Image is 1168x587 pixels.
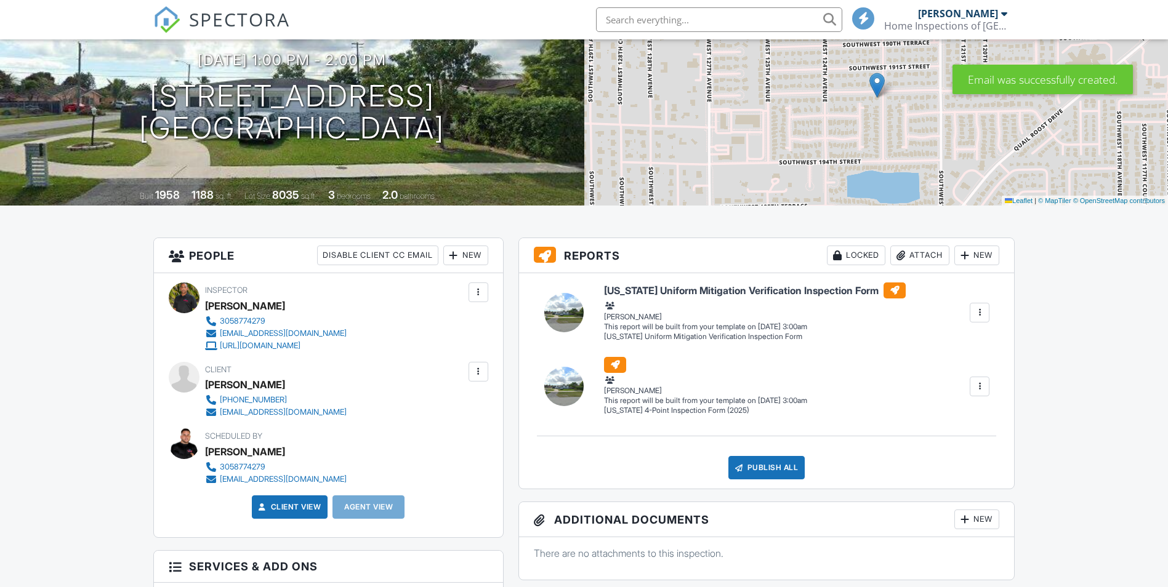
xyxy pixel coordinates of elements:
span: bathrooms [400,191,435,201]
img: The Best Home Inspection Software - Spectora [153,6,180,33]
a: [EMAIL_ADDRESS][DOMAIN_NAME] [205,327,347,340]
a: [PHONE_NUMBER] [205,394,347,406]
a: © MapTiler [1038,197,1071,204]
span: Built [140,191,153,201]
div: [EMAIL_ADDRESS][DOMAIN_NAME] [220,407,347,417]
div: 3 [328,188,335,201]
div: [US_STATE] 4-Point Inspection Form (2025) [604,405,807,416]
div: [URL][DOMAIN_NAME] [220,341,300,351]
div: [PERSON_NAME] [604,300,906,322]
span: Inspector [205,286,248,295]
div: [PERSON_NAME] [918,7,998,20]
div: This report will be built from your template on [DATE] 3:00am [604,322,906,332]
h3: Services & Add ons [154,551,503,583]
a: 3058774279 [205,315,347,327]
div: [PERSON_NAME] [205,375,285,394]
a: © OpenStreetMap contributors [1073,197,1165,204]
span: Client [205,365,232,374]
div: [PERSON_NAME] [205,297,285,315]
a: [URL][DOMAIN_NAME] [205,340,347,352]
a: 3058774279 [205,461,347,473]
div: 8035 [272,188,299,201]
h3: Additional Documents [519,502,1015,537]
div: [PERSON_NAME] [205,442,285,461]
div: Disable Client CC Email [317,246,438,265]
input: Search everything... [596,7,842,32]
div: Locked [827,246,885,265]
div: [EMAIL_ADDRESS][DOMAIN_NAME] [220,329,347,338]
a: Client View [256,501,321,513]
h6: [US_STATE] Uniform Mitigation Verification Inspection Form [604,282,906,298]
div: Email was successfully created. [953,65,1133,94]
span: SPECTORA [189,6,290,32]
a: SPECTORA [153,17,290,42]
p: There are no attachments to this inspection. [534,546,1000,560]
div: 3058774279 [220,316,265,326]
span: | [1034,197,1036,204]
h3: Reports [519,238,1015,273]
span: sq.ft. [301,191,316,201]
a: Leaflet [1005,197,1033,204]
div: Home Inspections of Southeast FL, Inc. [884,20,1007,32]
h3: [DATE] 1:00 pm - 2:00 pm [198,52,386,68]
div: 1188 [191,188,214,201]
span: sq. ft. [215,191,233,201]
div: This report will be built from your template on [DATE] 3:00am [604,396,807,405]
span: bedrooms [337,191,371,201]
div: 1958 [155,188,180,201]
div: New [954,509,999,529]
h3: People [154,238,503,273]
div: Attach [890,246,949,265]
a: [EMAIL_ADDRESS][DOMAIN_NAME] [205,406,347,418]
div: New [954,246,999,265]
div: 3058774279 [220,462,265,472]
div: [PERSON_NAME] [604,373,807,396]
span: Lot Size [244,191,270,201]
div: 2.0 [382,188,398,201]
div: Publish All [728,456,805,479]
div: [US_STATE] Uniform Mitigation Verification Inspection Form [604,332,906,342]
img: Marker [869,73,885,98]
div: [EMAIL_ADDRESS][DOMAIN_NAME] [220,474,347,484]
a: [EMAIL_ADDRESS][DOMAIN_NAME] [205,473,347,485]
span: Scheduled By [205,431,262,441]
div: [PHONE_NUMBER] [220,395,287,405]
div: New [443,246,488,265]
h1: [STREET_ADDRESS] [GEOGRAPHIC_DATA] [139,80,445,145]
